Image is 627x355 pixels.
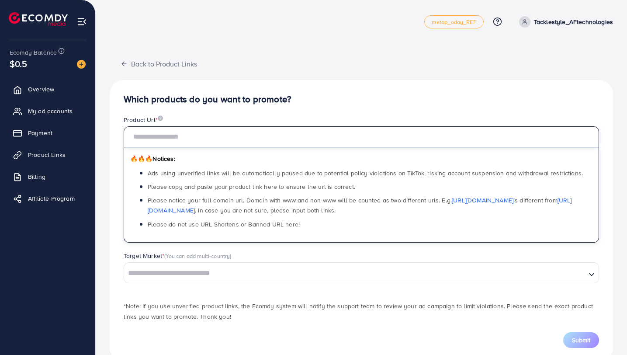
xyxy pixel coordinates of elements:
span: Submit [572,336,590,345]
span: Ecomdy Balance [10,48,57,57]
span: Billing [28,172,45,181]
span: Ads using unverified links will be automatically paused due to potential policy violations on Tik... [148,169,583,177]
div: Search for option [124,262,599,283]
a: My ad accounts [7,102,89,120]
a: metap_oday_REF [424,15,484,28]
span: Overview [28,85,54,94]
iframe: Chat [590,316,620,348]
span: Payment [28,129,52,137]
span: Notices: [130,154,175,163]
input: Search for option [125,267,585,280]
label: Product Url [124,115,163,124]
a: Overview [7,80,89,98]
button: Submit [563,332,599,348]
span: Affiliate Program [28,194,75,203]
a: Product Links [7,146,89,164]
a: [URL][DOMAIN_NAME] [452,196,513,205]
span: My ad accounts [28,107,73,115]
button: Back to Product Links [110,54,208,73]
p: *Note: If you use unverified product links, the Ecomdy system will notify the support team to rev... [124,301,599,322]
span: 🔥🔥🔥 [130,154,152,163]
p: Tacklestyle_AFtechnologies [534,17,613,27]
span: (You can add multi-country) [164,252,231,260]
img: logo [9,12,68,26]
span: $0.5 [10,57,28,70]
h4: Which products do you want to promote? [124,94,599,105]
a: Billing [7,168,89,185]
span: Product Links [28,150,66,159]
label: Target Market [124,251,232,260]
img: menu [77,17,87,27]
img: image [158,115,163,121]
a: Affiliate Program [7,190,89,207]
span: Please do not use URL Shortens or Banned URL here! [148,220,300,229]
a: Payment [7,124,89,142]
span: metap_oday_REF [432,19,476,25]
img: image [77,60,86,69]
a: Tacklestyle_AFtechnologies [516,16,613,28]
span: Please copy and paste your product link here to ensure the url is correct. [148,182,355,191]
span: Please notice your full domain url. Domain with www and non-www will be counted as two different ... [148,196,572,215]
